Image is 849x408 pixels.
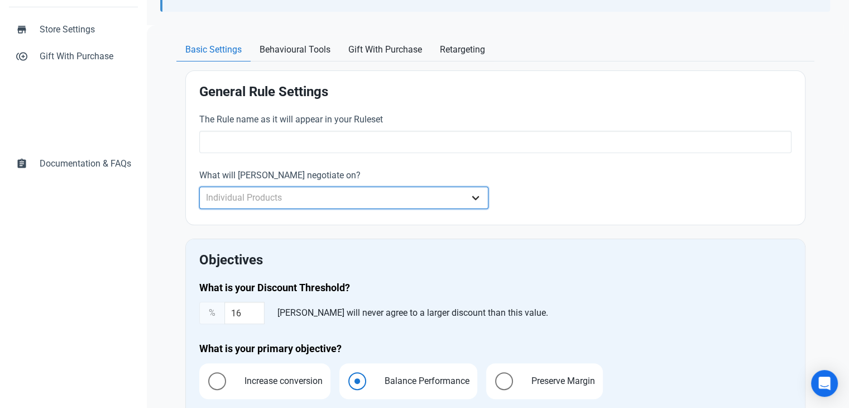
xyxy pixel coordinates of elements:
h2: General Rule Settings [199,84,792,99]
span: Documentation & FAQs [40,157,131,170]
label: The Rule name as it will appear in your Ruleset [199,113,792,126]
a: storeStore Settings [9,16,138,43]
span: Gift With Purchase [348,43,422,56]
div: [PERSON_NAME] will never agree to a larger discount than this value. [273,302,553,324]
span: Gift With Purchase [40,50,131,63]
label: What will [PERSON_NAME] negotiate on? [199,169,489,182]
span: store [16,23,27,34]
span: Balance Performance [373,374,475,388]
h2: Objectives [199,253,792,268]
a: control_point_duplicateGift With Purchase [9,43,138,70]
span: Basic Settings [185,43,242,56]
span: Preserve Margin [520,374,601,388]
span: Behavioural Tools [260,43,330,56]
a: assignmentDocumentation & FAQs [9,150,138,177]
span: assignment [16,157,27,168]
span: Retargeting [440,43,485,56]
span: control_point_duplicate [16,50,27,61]
span: Store Settings [40,23,131,36]
span: Increase conversion [233,374,328,388]
h4: What is your Discount Threshold? [199,281,792,295]
div: Open Intercom Messenger [811,370,838,397]
h4: What is your primary objective? [199,342,792,355]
